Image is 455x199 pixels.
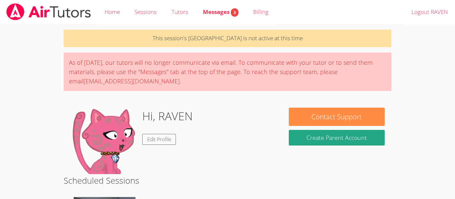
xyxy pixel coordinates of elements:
[289,108,385,126] button: Contact Support
[203,8,238,16] span: Messages
[64,52,391,91] div: As of [DATE], our tutors will no longer communicate via email. To communicate with your tutor or ...
[289,130,385,146] button: Create Parent Account
[64,30,391,47] p: This session's [GEOGRAPHIC_DATA] is not active at this time
[142,134,176,145] a: Edit Profile
[142,108,193,125] h1: Hi, RAVEN
[231,8,238,17] span: 3
[70,108,137,174] img: default.png
[64,174,391,187] h2: Scheduled Sessions
[6,3,92,20] img: airtutors_banner-c4298cdbf04f3fff15de1276eac7730deb9818008684d7c2e4769d2f7ddbe033.png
